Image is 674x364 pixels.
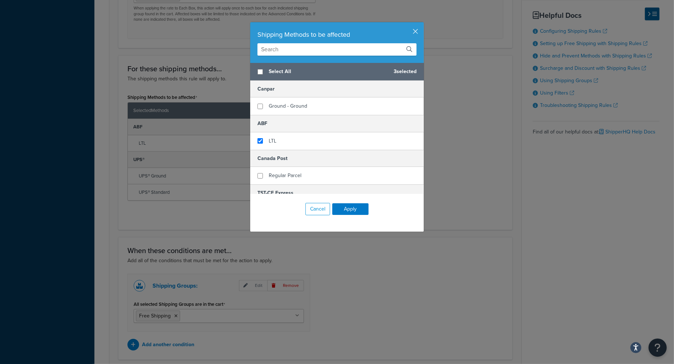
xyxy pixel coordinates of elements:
h5: ABF [250,115,424,132]
span: Select All [269,67,388,77]
div: 3 selected [250,63,424,81]
span: Ground - Ground [269,102,307,110]
h5: TST-CF Express [250,184,424,201]
div: Shipping Methods to be affected [257,29,417,40]
button: Cancel [305,203,330,215]
span: Regular Parcel [269,172,301,179]
input: Search [257,43,417,56]
h5: Canpar [250,81,424,97]
h5: Canada Post [250,150,424,167]
span: LTL [269,137,276,145]
button: Apply [332,203,369,215]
